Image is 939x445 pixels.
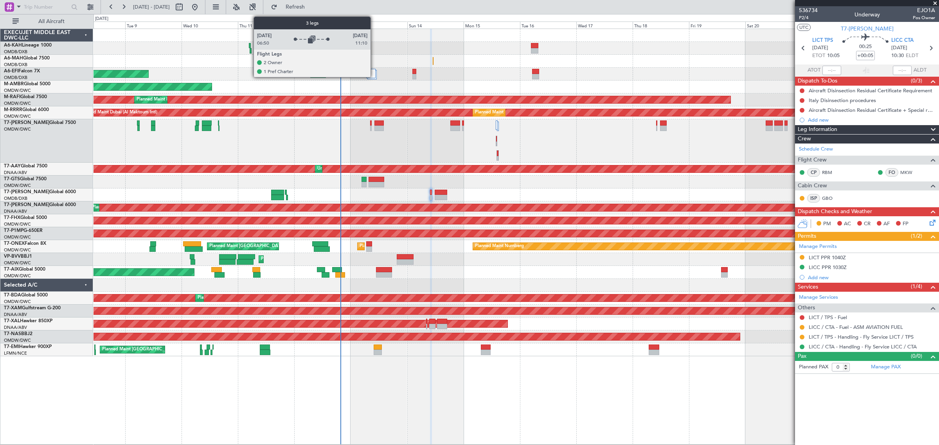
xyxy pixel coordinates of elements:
[4,113,31,119] a: OMDW/DWC
[407,22,464,29] div: Sun 14
[4,164,21,169] span: T7-AAY
[798,77,837,86] span: Dispatch To-Dos
[4,177,47,181] a: T7-GTSGlobal 7500
[20,19,83,24] span: All Aircraft
[4,273,31,279] a: OMDW/DWC
[4,43,22,48] span: A6-KAH
[745,22,802,29] div: Sat 20
[798,352,806,361] span: Pax
[809,314,847,321] a: LICT / TPS - Fuel
[475,240,524,252] div: Planned Maint Nurnberg
[891,37,914,45] span: LICC CTA
[4,299,31,305] a: OMDW/DWC
[799,294,838,301] a: Manage Services
[812,52,825,60] span: ETOT
[102,344,177,355] div: Planned Maint [GEOGRAPHIC_DATA]
[9,15,85,28] button: All Aircraft
[4,332,32,336] a: T7-NASBBJ2
[799,363,828,371] label: Planned PAX
[885,168,898,177] div: FO
[809,343,917,350] a: LICC / CTA - Handling - Fly Service LICC / CTA
[4,203,49,207] span: T7-[PERSON_NAME]
[4,82,50,86] a: M-AMBRGlobal 5000
[807,168,820,177] div: CP
[279,4,312,10] span: Refresh
[133,4,170,11] span: [DATE] - [DATE]
[808,274,935,281] div: Add new
[360,240,437,252] div: Planned Maint Dubai (Al Maktoum Intl)
[182,22,238,29] div: Wed 10
[798,125,837,134] span: Leg Information
[689,22,745,29] div: Fri 19
[4,203,76,207] a: T7-[PERSON_NAME]Global 6000
[4,319,20,323] span: T7-XAL
[827,52,840,60] span: 10:05
[812,44,828,52] span: [DATE]
[24,1,69,13] input: Trip Number
[4,350,27,356] a: LFMN/NCE
[317,163,433,175] div: Unplanned Maint [GEOGRAPHIC_DATA] (Al Maktoum Intl)
[4,228,23,233] span: T7-P1MP
[4,108,22,112] span: M-RRRR
[798,156,827,165] span: Flight Crew
[4,345,19,349] span: T7-EMI
[906,52,918,60] span: ELDT
[4,319,52,323] a: T7-XALHawker 850XP
[883,220,890,228] span: AF
[4,108,49,112] a: M-RRRRGlobal 6000
[4,215,47,220] a: T7-FHXGlobal 5000
[822,169,840,176] a: RBM
[891,44,907,52] span: [DATE]
[351,22,407,29] div: Sat 13
[475,107,552,118] div: Planned Maint Dubai (Al Maktoum Intl)
[4,325,27,330] a: DNAA/ABV
[4,293,21,298] span: T7-BDA
[4,183,31,188] a: OMDW/DWC
[4,120,49,125] span: T7-[PERSON_NAME]
[859,43,872,51] span: 00:25
[4,49,27,55] a: OMDB/DXB
[4,254,32,259] a: VP-BVVBBJ1
[822,66,841,75] input: --:--
[913,14,935,21] span: Pos Owner
[4,75,27,81] a: OMDB/DXB
[799,14,818,21] span: P2/4
[809,334,914,340] a: LICT / TPS - Handling - Fly Service LICT / TPS
[238,22,294,29] div: Thu 11
[4,241,46,246] a: T7-ONEXFalcon 8X
[4,254,21,259] span: VP-BVV
[267,1,314,13] button: Refresh
[807,194,820,203] div: ISP
[799,6,818,14] span: 536734
[841,25,894,33] span: T7-[PERSON_NAME]
[4,221,31,227] a: OMDW/DWC
[914,66,926,74] span: ALDT
[4,260,31,266] a: OMDW/DWC
[4,267,19,272] span: T7-AIX
[799,145,833,153] a: Schedule Crew
[4,267,45,272] a: T7-AIXGlobal 5000
[4,228,43,233] a: T7-P1MPG-650ER
[198,292,275,304] div: Planned Maint Dubai (Al Maktoum Intl)
[4,120,76,125] a: T7-[PERSON_NAME]Global 7500
[911,282,922,291] span: (1/4)
[799,243,837,251] a: Manage Permits
[4,247,31,253] a: OMDW/DWC
[911,77,922,85] span: (0/3)
[137,94,214,106] div: Planned Maint Dubai (Al Maktoum Intl)
[4,62,27,68] a: OMDB/DXB
[797,24,811,31] button: UTC
[798,207,872,216] span: Dispatch Checks and Weather
[809,324,903,330] a: LICC / CTA - Fuel - ASM AVIATION FUEL
[4,312,27,318] a: DNAA/ABV
[808,66,820,74] span: ATOT
[903,220,908,228] span: FP
[891,52,904,60] span: 10:30
[911,232,922,240] span: (1/2)
[798,181,827,190] span: Cabin Crew
[798,283,818,292] span: Services
[4,69,40,74] a: A6-EFIFalcon 7X
[464,22,520,29] div: Mon 15
[4,56,23,61] span: A6-MAH
[900,169,918,176] a: MKW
